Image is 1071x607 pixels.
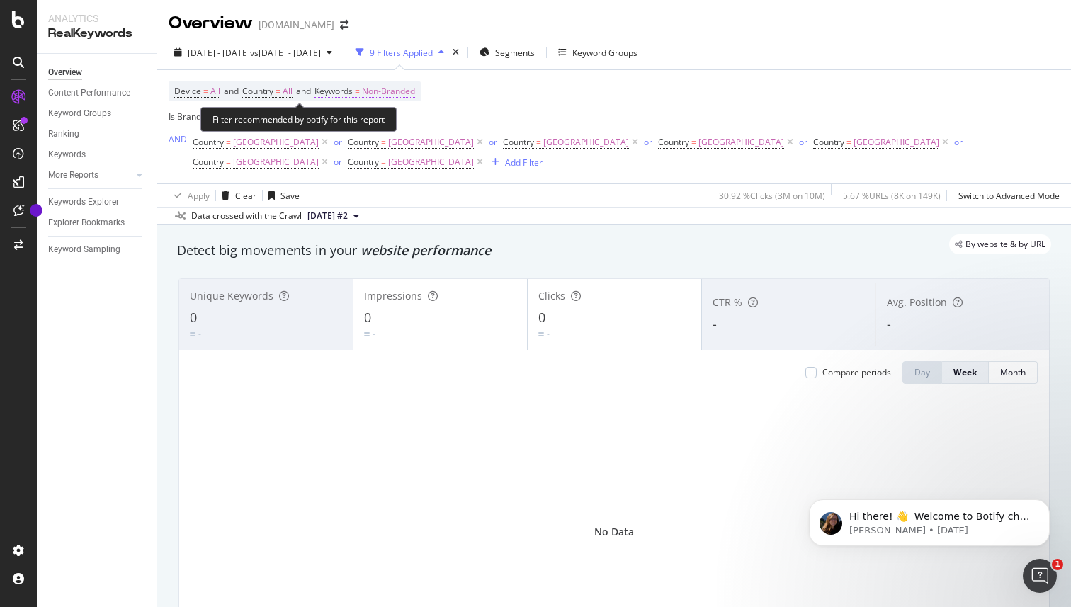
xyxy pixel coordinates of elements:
[572,47,637,59] div: Keyword Groups
[505,157,543,169] div: Add Filter
[713,295,742,309] span: CTR %
[203,85,208,97] span: =
[594,525,634,539] div: No Data
[48,25,145,42] div: RealKeywords
[334,135,342,149] button: or
[538,332,544,336] img: Equal
[191,210,302,222] div: Data crossed with the Crawl
[362,81,415,101] span: Non-Branded
[822,366,891,378] div: Compare periods
[887,295,947,309] span: Avg. Position
[334,155,342,169] button: or
[388,132,474,152] span: [GEOGRAPHIC_DATA]
[1023,559,1057,593] iframe: Intercom live chat
[48,65,147,80] a: Overview
[188,47,250,59] span: [DATE] - [DATE]
[552,41,643,64] button: Keyword Groups
[48,106,111,121] div: Keyword Groups
[48,168,98,183] div: More Reports
[340,20,348,30] div: arrow-right-arrow-left
[188,190,210,202] div: Apply
[62,55,244,67] p: Message from Laura, sent 4w ago
[250,47,321,59] span: vs [DATE] - [DATE]
[348,156,379,168] span: Country
[914,366,930,378] div: Day
[226,156,231,168] span: =
[233,152,319,172] span: [GEOGRAPHIC_DATA]
[538,309,545,326] span: 0
[190,289,273,302] span: Unique Keywords
[169,41,338,64] button: [DATE] - [DATE]vs[DATE] - [DATE]
[48,195,119,210] div: Keywords Explorer
[953,366,977,378] div: Week
[843,190,941,202] div: 5.67 % URLs ( 8K on 149K )
[334,136,342,148] div: or
[450,45,462,59] div: times
[954,136,963,148] div: or
[799,136,807,148] div: or
[489,136,497,148] div: or
[48,127,147,142] a: Ranking
[235,190,256,202] div: Clear
[210,81,220,101] span: All
[902,361,942,384] button: Day
[503,136,534,148] span: Country
[216,184,256,207] button: Clear
[48,215,125,230] div: Explorer Bookmarks
[280,190,300,202] div: Save
[193,156,224,168] span: Country
[48,11,145,25] div: Analytics
[193,136,224,148] span: Country
[48,147,86,162] div: Keywords
[719,190,825,202] div: 30.92 % Clicks ( 3M on 10M )
[190,309,197,326] span: 0
[302,208,365,225] button: [DATE] #2
[846,136,851,148] span: =
[169,11,253,35] div: Overview
[62,41,242,109] span: Hi there! 👋 Welcome to Botify chat support! Have a question? Reply to this message and our team w...
[495,47,535,59] span: Segments
[364,332,370,336] img: Equal
[169,132,187,146] button: AND
[887,315,891,332] span: -
[259,18,334,32] div: [DOMAIN_NAME]
[48,106,147,121] a: Keyword Groups
[48,215,147,230] a: Explorer Bookmarks
[958,190,1060,202] div: Switch to Advanced Mode
[276,85,280,97] span: =
[949,234,1051,254] div: legacy label
[233,132,319,152] span: [GEOGRAPHIC_DATA]
[489,135,497,149] button: or
[242,85,273,97] span: Country
[989,361,1038,384] button: Month
[224,85,239,97] span: and
[536,136,541,148] span: =
[713,315,717,332] span: -
[48,195,147,210] a: Keywords Explorer
[474,41,540,64] button: Segments
[953,184,1060,207] button: Switch to Advanced Mode
[364,289,422,302] span: Impressions
[658,136,689,148] span: Country
[263,184,300,207] button: Save
[334,156,342,168] div: or
[307,210,348,222] span: 2025 Sep. 25th #2
[788,470,1071,569] iframe: Intercom notifications message
[169,133,187,145] div: AND
[296,85,311,97] span: and
[350,41,450,64] button: 9 Filters Applied
[965,240,1045,249] span: By website & by URL
[364,309,371,326] span: 0
[348,136,379,148] span: Country
[370,47,433,59] div: 9 Filters Applied
[1052,559,1063,570] span: 1
[538,289,565,302] span: Clicks
[644,136,652,148] div: or
[48,168,132,183] a: More Reports
[48,147,147,162] a: Keywords
[198,328,201,340] div: -
[486,154,543,171] button: Add Filter
[942,361,989,384] button: Week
